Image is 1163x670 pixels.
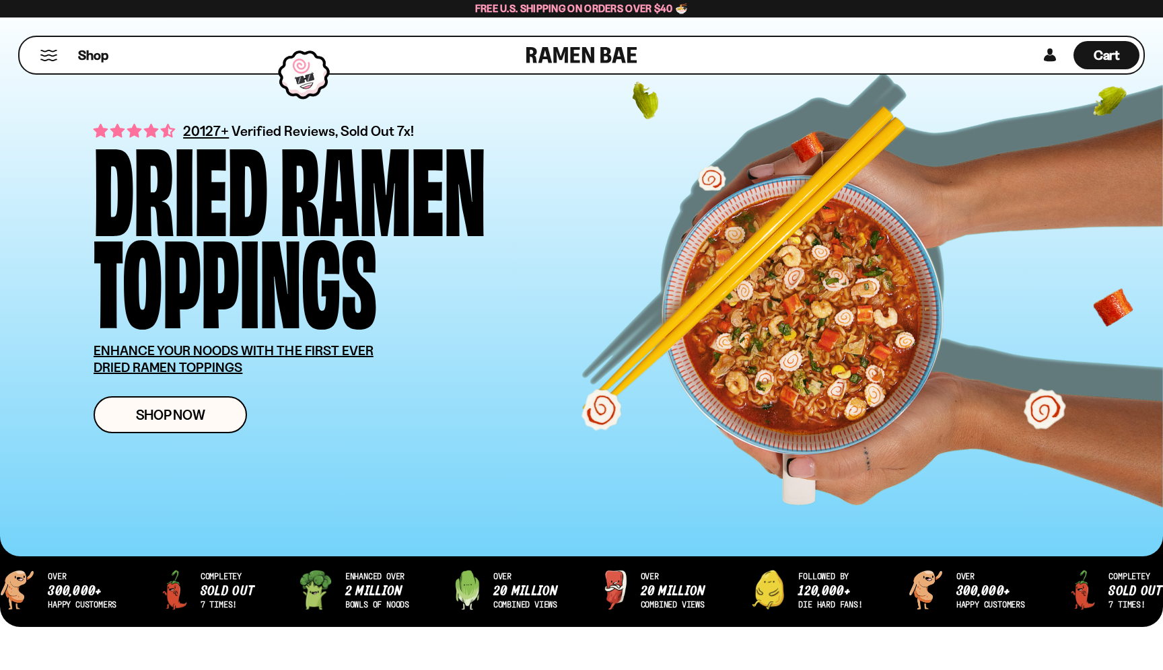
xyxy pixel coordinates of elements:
[94,138,268,230] div: Dried
[136,408,205,422] span: Shop Now
[78,41,108,69] a: Shop
[40,50,58,61] button: Mobile Menu Trigger
[78,46,108,65] span: Shop
[280,138,486,230] div: Ramen
[1073,37,1139,73] div: Cart
[475,2,689,15] span: Free U.S. Shipping on Orders over $40 🍜
[94,396,247,433] a: Shop Now
[94,342,374,375] u: ENHANCE YOUR NOODS WITH THE FIRST EVER DRIED RAMEN TOPPINGS
[94,230,377,322] div: Toppings
[1094,47,1120,63] span: Cart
